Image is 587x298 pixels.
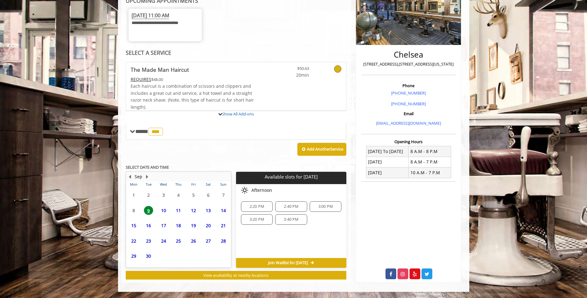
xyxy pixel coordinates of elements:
[409,146,451,157] td: 8 A.M - 8 P.M
[307,146,343,152] b: Add Another Service
[144,206,153,215] span: 9
[201,218,216,233] td: Select day20
[129,236,138,245] span: 22
[275,201,307,212] div: 2:40 PM
[156,233,171,248] td: Select day24
[189,206,198,215] span: 12
[141,248,156,264] td: Select day30
[144,252,153,260] span: 30
[126,218,141,233] td: Select day15
[391,101,426,107] a: [PHONE_NUMBER]
[409,167,451,178] td: 10 A.M - 7 P.M
[171,218,186,233] td: Select day18
[241,187,248,194] img: afternoon slots
[159,221,168,230] span: 17
[366,146,409,157] td: [DATE] To [DATE]
[363,50,454,59] h2: Chelsea
[219,206,228,215] span: 14
[310,201,341,212] div: 3:00 PM
[216,233,231,248] td: Select day28
[250,204,264,209] span: 2:20 PM
[174,221,183,230] span: 18
[409,157,451,167] td: 8 A.M - 7 P.M
[141,233,156,248] td: Select day23
[126,50,347,56] div: SELECT A SERVICE
[238,174,344,179] p: Available slots for [DATE]
[216,203,231,218] td: Select day14
[171,203,186,218] td: Select day11
[128,173,132,180] button: Previous Month
[219,221,228,230] span: 21
[156,181,171,187] th: Wed
[131,83,254,110] span: Each haircut is a combination of scissors and clippers and includes a great cut and service, a ho...
[268,260,308,265] span: Join Waitlist for [DATE]
[131,76,255,83] div: $48.00
[126,271,347,280] button: View availability at nearby locations
[171,233,186,248] td: Select day25
[201,233,216,248] td: Select day27
[129,252,138,260] span: 29
[145,173,150,180] button: Next Month
[174,236,183,245] span: 25
[201,203,216,218] td: Select day13
[241,214,273,225] div: 3:20 PM
[135,173,142,180] button: Sep
[376,120,441,126] a: [EMAIL_ADDRESS][DOMAIN_NAME]
[275,214,307,225] div: 3:40 PM
[366,157,409,167] td: [DATE]
[251,188,272,193] span: Afternoon
[219,236,228,245] span: 28
[144,236,153,245] span: 23
[141,218,156,233] td: Select day16
[203,272,268,278] span: View availability at nearby locations
[201,181,216,187] th: Sat
[284,217,298,222] span: 3:40 PM
[189,236,198,245] span: 26
[204,236,213,245] span: 27
[361,139,456,144] h3: Opening Hours
[363,83,454,88] h3: Phone
[318,204,333,209] span: 3:00 PM
[216,218,231,233] td: Select day21
[273,72,309,79] span: 20min
[186,218,201,233] td: Select day19
[391,90,426,96] a: [PHONE_NUMBER]
[284,204,298,209] span: 2:40 PM
[141,203,156,218] td: Select day9
[204,221,213,230] span: 20
[216,181,231,187] th: Sun
[131,65,189,74] b: The Made Man Haircut
[156,203,171,218] td: Select day10
[171,181,186,187] th: Thu
[159,236,168,245] span: 24
[132,12,169,19] span: [DATE] 11:00 AM
[363,111,454,116] h3: Email
[241,201,273,212] div: 2:20 PM
[159,206,168,215] span: 10
[366,167,409,178] td: [DATE]
[174,206,183,215] span: 11
[363,61,454,67] p: [STREET_ADDRESS],[STREET_ADDRESS][US_STATE]
[126,181,141,187] th: Mon
[156,218,171,233] td: Select day17
[126,164,169,170] b: SELECT DATE AND TIME
[129,221,138,230] span: 15
[131,76,151,82] span: This service needs some Advance to be paid before we block your appointment
[250,217,264,222] span: 3:20 PM
[141,181,156,187] th: Tue
[186,203,201,218] td: Select day12
[204,206,213,215] span: 13
[273,62,309,79] a: $50.63
[126,233,141,248] td: Select day22
[222,111,254,117] a: Show All Add-ons
[189,221,198,230] span: 19
[186,181,201,187] th: Fri
[186,233,201,248] td: Select day26
[144,221,153,230] span: 16
[297,143,346,156] button: Add AnotherService
[126,248,141,264] td: Select day29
